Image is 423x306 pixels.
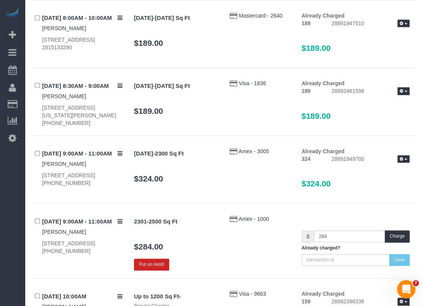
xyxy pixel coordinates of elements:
[238,216,269,222] a: Amex - 1000
[42,93,86,99] a: [PERSON_NAME]
[42,172,122,187] div: [STREET_ADDRESS] [PHONE_NUMBER]
[134,219,218,225] h4: 2301-2500 Sq Ft
[302,80,345,86] strong: Already Charged
[302,112,331,120] span: $189.00
[134,259,169,270] button: Put on Hold!
[239,13,283,19] a: Mastercard - 2640
[134,39,163,47] a: $189.00
[302,291,345,297] strong: Already Charged
[302,298,310,304] strong: 159
[42,293,122,300] h4: [DATE] 10:00AM
[326,19,415,29] div: 28891947510
[134,15,218,21] h4: [DATE]-[DATE] Sq Ft
[397,280,415,298] iframe: Intercom live chat
[134,151,218,157] h4: [DATE]-2300 Sq Ft
[302,44,331,52] span: $189.00
[326,155,415,164] div: 28891949700
[239,291,266,297] a: Visa - 9663
[302,254,390,266] input: transaction id
[385,230,410,242] button: Charge
[302,179,331,188] span: $324.00
[326,87,415,96] div: 28882461598
[134,107,163,115] a: $189.00
[134,174,163,183] a: $324.00
[5,8,20,18] img: Automaid Logo
[42,240,122,255] div: [STREET_ADDRESS] [PHONE_NUMBER]
[42,161,86,167] a: [PERSON_NAME]
[42,36,122,51] div: [STREET_ADDRESS] 2815133290
[134,293,218,300] h4: Up to 1200 Sq Ft-
[302,20,310,26] strong: 189
[302,230,314,242] span: $
[42,104,122,127] div: [STREET_ADDRESS][US_STATE][PERSON_NAME] [PHONE_NUMBER]
[42,151,122,157] h4: [DATE] 9:00AM - 11:00AM
[134,83,218,89] h4: [DATE]-[DATE] Sq Ft
[302,88,310,94] strong: 189
[134,242,163,251] a: $284.00
[302,156,310,162] strong: 324
[42,219,122,225] h4: [DATE] 9:00AM - 11:00AM
[239,80,266,86] a: Visa - 1836
[42,15,122,21] h4: [DATE] 8:00AM - 10:00AM
[302,13,345,19] strong: Already Charged
[413,280,419,286] span: 7
[302,246,410,251] h5: Already charged?
[302,148,345,154] strong: Already Charged
[42,229,86,235] a: [PERSON_NAME]
[42,83,122,89] h4: [DATE] 8:30AM - 9:00AM
[42,25,86,31] a: [PERSON_NAME]
[238,148,269,154] a: Amex - 3005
